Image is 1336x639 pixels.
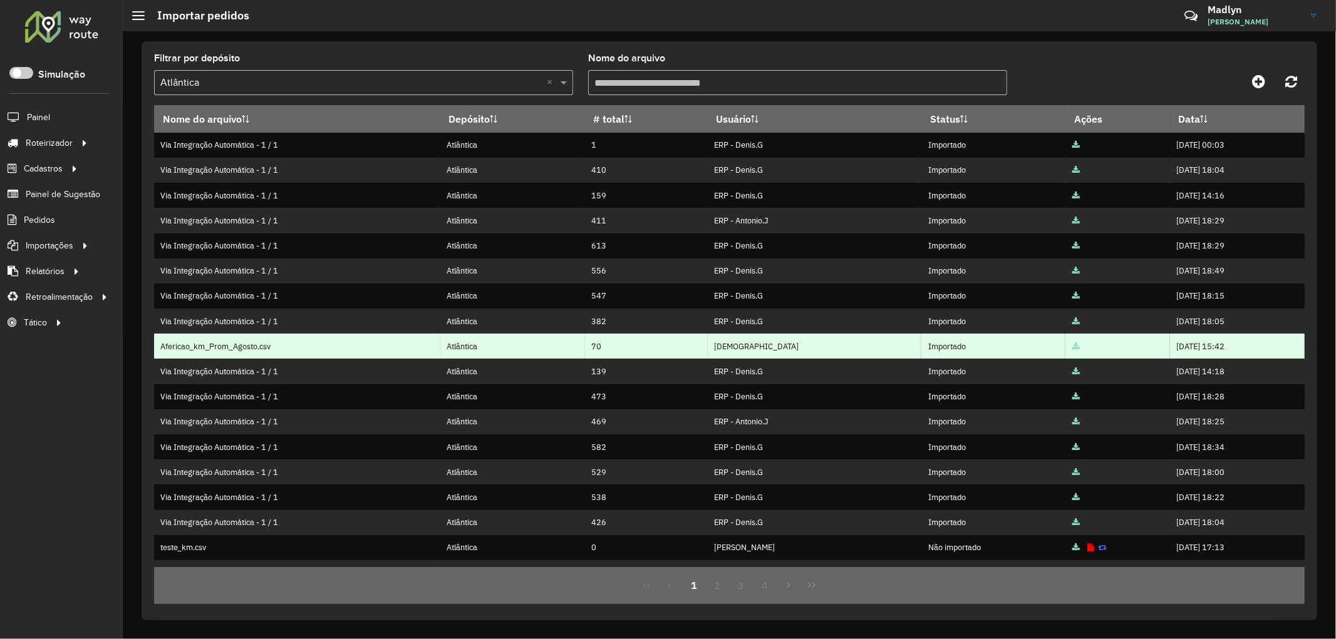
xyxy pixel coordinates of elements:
td: Atlântica [440,535,585,560]
td: [DATE] 18:22 [1170,484,1305,509]
td: ERP - Denis.G [708,359,922,384]
td: Via Integração Automática - 1 / 1 [154,459,440,484]
td: Importado [921,309,1065,334]
td: Atlântica [440,409,585,434]
td: teste_km.csv [154,560,440,585]
label: Nome do arquivo [588,51,665,66]
td: ERP - Denis.G [708,284,922,309]
td: ERP - Denis.G [708,484,922,509]
td: 382 [585,309,708,334]
td: ERP - Denis.G [708,459,922,484]
td: Via Integração Automática - 1 / 1 [154,183,440,208]
button: Last Page [800,573,824,597]
td: [PERSON_NAME] [708,560,922,585]
th: Status [921,106,1065,133]
td: ERP - Denis.G [708,434,922,459]
td: ERP - Denis.G [708,158,922,183]
td: [DATE] 18:28 [1170,384,1305,409]
a: Arquivo completo [1072,517,1080,528]
span: Pedidos [24,213,55,227]
a: Arquivo completo [1072,265,1080,276]
a: Arquivo completo [1072,442,1080,452]
td: [DATE] 15:42 [1170,334,1305,359]
span: Cadastros [24,162,63,175]
td: Via Integração Automática - 1 / 1 [154,484,440,509]
td: [DATE] 18:29 [1170,208,1305,233]
td: Atlântica [440,434,585,459]
a: Arquivo completo [1072,416,1080,427]
td: ERP - Antonio.J [708,208,922,233]
td: 547 [585,284,708,309]
label: Simulação [38,67,85,82]
td: [DATE] 18:15 [1170,284,1305,309]
td: 556 [585,258,708,284]
td: Importado [921,133,1065,158]
td: [DATE] 14:18 [1170,359,1305,384]
td: [DATE] 18:34 [1170,434,1305,459]
a: Arquivo completo [1072,190,1080,201]
span: Importações [26,239,73,252]
td: Atlântica [440,560,585,585]
a: Arquivo completo [1072,316,1080,327]
td: Importado [921,284,1065,309]
td: Via Integração Automática - 1 / 1 [154,409,440,434]
td: Atlântica [440,183,585,208]
td: [DEMOGRAPHIC_DATA] [708,334,922,359]
td: 426 [585,510,708,535]
td: Atlântica [440,334,585,359]
td: Via Integração Automática - 1 / 1 [154,158,440,183]
td: Importado [921,384,1065,409]
a: Reimportar [1098,542,1107,553]
span: Painel de Sugestão [26,188,100,201]
td: Via Integração Automática - 1 / 1 [154,208,440,233]
td: 1 [585,133,708,158]
th: # total [585,106,708,133]
td: Via Integração Automática - 1 / 1 [154,258,440,284]
td: [DATE] 18:29 [1170,233,1305,258]
td: 613 [585,233,708,258]
td: Afericao_km_Prom_Agosto.csv [154,334,440,359]
th: Nome do arquivo [154,106,440,133]
td: 139 [585,359,708,384]
a: Arquivo completo [1072,366,1080,377]
td: Importado [921,258,1065,284]
td: Importado [921,359,1065,384]
td: [DATE] 18:25 [1170,409,1305,434]
button: 3 [730,573,753,597]
a: Arquivo completo [1072,542,1080,553]
td: Importado [921,183,1065,208]
td: Via Integração Automática - 1 / 1 [154,510,440,535]
td: [DATE] 18:04 [1170,510,1305,535]
button: 2 [706,573,730,597]
td: [DATE] 18:00 [1170,459,1305,484]
td: Importado [921,158,1065,183]
td: 473 [585,384,708,409]
a: Exibir log de erros [1087,542,1094,553]
label: Filtrar por depósito [154,51,240,66]
td: 538 [585,484,708,509]
td: 0 [585,535,708,560]
td: Importado [921,409,1065,434]
td: Importado [921,510,1065,535]
span: Roteirizador [26,136,73,150]
td: 411 [585,208,708,233]
a: Arquivo completo [1072,341,1080,352]
td: 159 [585,183,708,208]
td: Atlântica [440,309,585,334]
td: ERP - Antonio.J [708,409,922,434]
span: Relatórios [26,265,65,278]
td: Via Integração Automática - 1 / 1 [154,359,440,384]
span: [PERSON_NAME] [1208,16,1302,28]
a: Arquivo completo [1072,290,1080,301]
a: Arquivo completo [1072,215,1080,226]
a: Arquivo completo [1072,140,1080,150]
td: Não importado [921,560,1065,585]
h2: Importar pedidos [145,9,249,23]
td: Importado [921,434,1065,459]
th: Depósito [440,106,585,133]
td: Atlântica [440,384,585,409]
td: Via Integração Automática - 1 / 1 [154,434,440,459]
td: Atlântica [440,158,585,183]
td: ERP - Denis.G [708,384,922,409]
td: 410 [585,158,708,183]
